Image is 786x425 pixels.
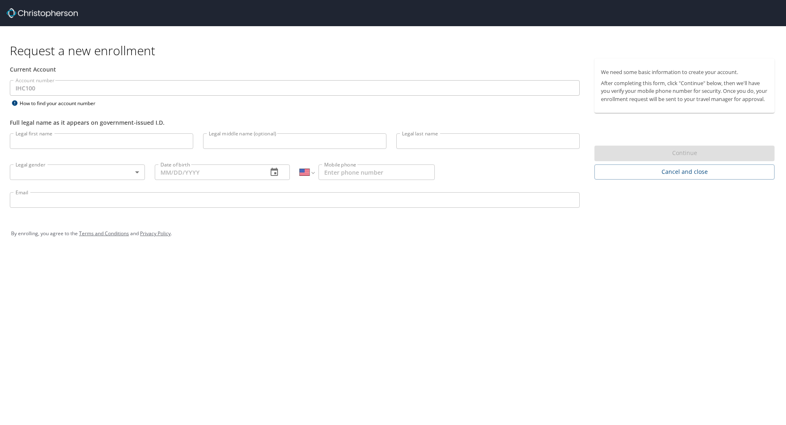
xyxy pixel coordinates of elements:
[601,79,768,103] p: After completing this form, click "Continue" below, then we'll have you verify your mobile phone ...
[79,230,129,237] a: Terms and Conditions
[10,43,781,58] h1: Request a new enrollment
[594,164,775,180] button: Cancel and close
[601,68,768,76] p: We need some basic information to create your account.
[155,164,261,180] input: MM/DD/YYYY
[140,230,171,237] a: Privacy Policy
[7,8,78,18] img: cbt logo
[318,164,435,180] input: Enter phone number
[10,98,112,108] div: How to find your account number
[11,223,775,244] div: By enrolling, you agree to the and .
[10,65,580,74] div: Current Account
[601,167,768,177] span: Cancel and close
[10,164,145,180] div: ​
[10,118,580,127] div: Full legal name as it appears on government-issued I.D.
